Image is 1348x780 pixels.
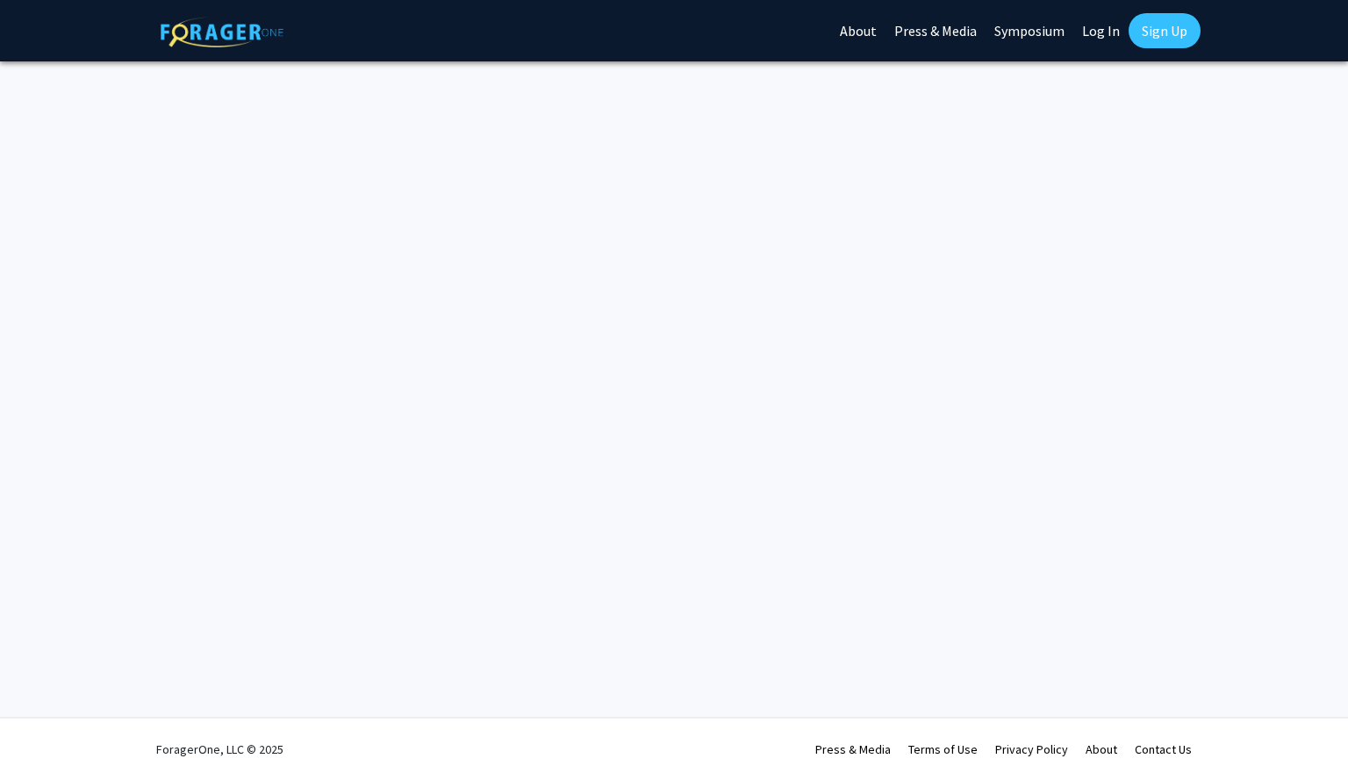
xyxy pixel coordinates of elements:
[161,17,283,47] img: ForagerOne Logo
[1129,13,1201,48] a: Sign Up
[995,741,1068,757] a: Privacy Policy
[815,741,891,757] a: Press & Media
[1086,741,1117,757] a: About
[1135,741,1192,757] a: Contact Us
[156,719,283,780] div: ForagerOne, LLC © 2025
[908,741,978,757] a: Terms of Use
